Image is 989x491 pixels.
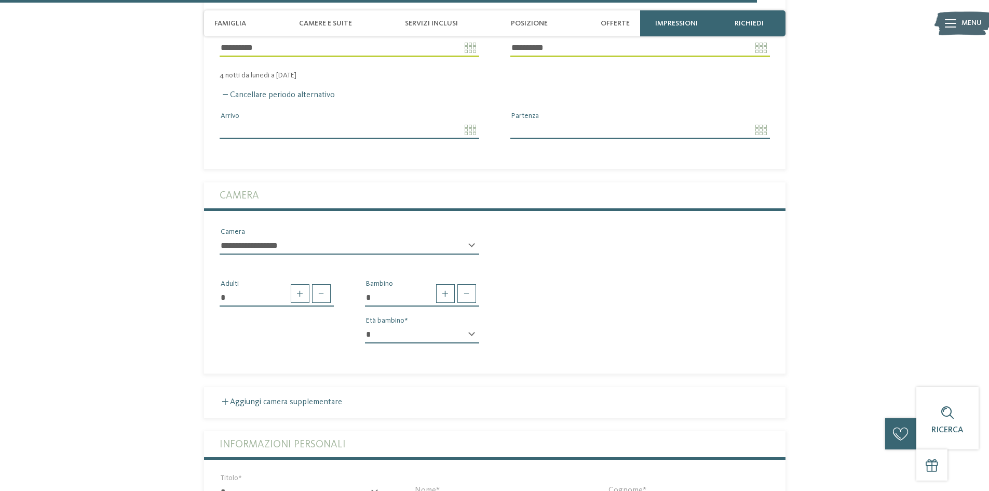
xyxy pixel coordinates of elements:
[655,19,698,28] span: Impressioni
[214,19,246,28] span: Famiglia
[405,19,458,28] span: Servizi inclusi
[220,431,770,457] label: Informazioni personali
[511,19,548,28] span: Posizione
[299,19,352,28] span: Camere e Suite
[204,71,785,80] div: 4 notti da lunedì a [DATE]
[220,91,335,99] label: Cancellare periodo alternativo
[735,19,764,28] span: richiedi
[220,182,770,208] label: Camera
[601,19,630,28] span: Offerte
[931,426,964,434] span: Ricerca
[220,398,342,406] label: Aggiungi camera supplementare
